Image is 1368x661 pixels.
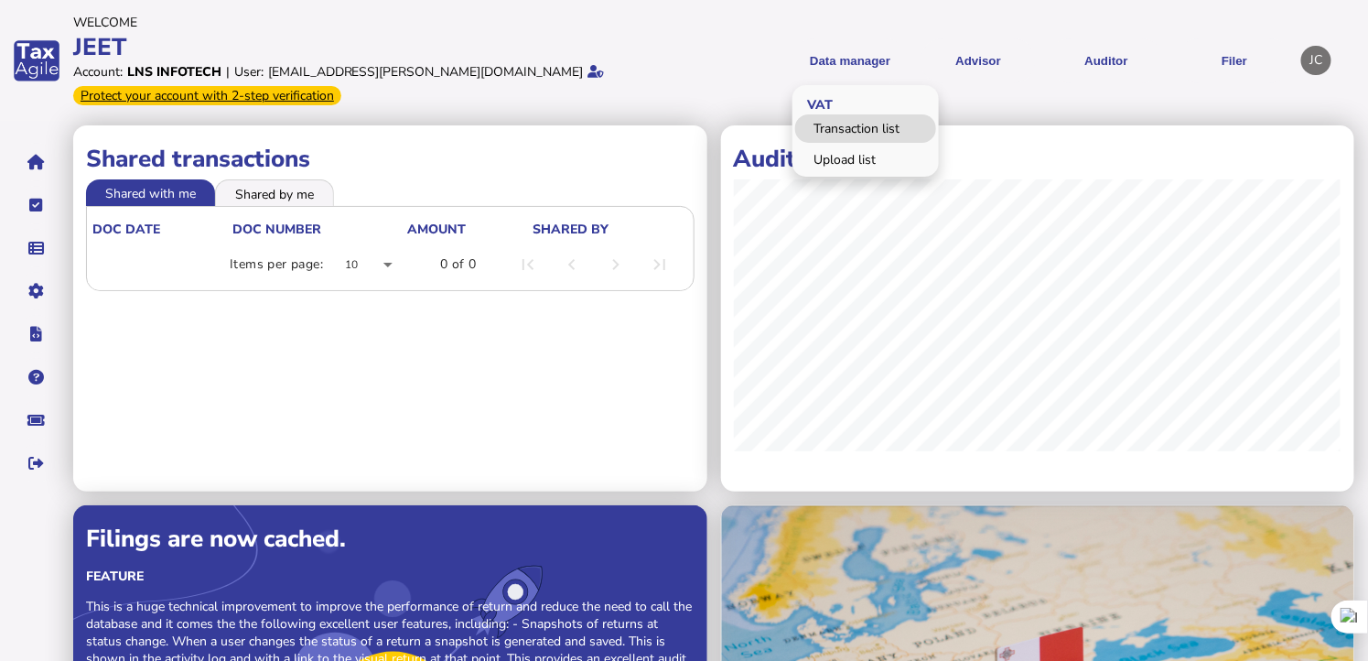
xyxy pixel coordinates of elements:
[1177,38,1292,83] button: Filer
[17,401,56,439] button: Raise a support ticket
[92,221,160,238] div: doc date
[588,65,605,78] i: Email verified
[232,221,321,238] div: doc number
[792,38,908,83] button: Shows a dropdown of Data manager options
[17,272,56,310] button: Manage settings
[230,255,323,274] div: Items per page:
[440,255,476,274] div: 0 of 0
[921,38,1036,83] button: Shows a dropdown of VAT Advisor options
[407,221,466,238] div: Amount
[73,63,123,81] div: Account:
[29,248,45,249] i: Data manager
[86,568,695,585] div: Feature
[533,221,609,238] div: shared by
[17,358,56,396] button: Help pages
[268,63,584,81] div: [EMAIL_ADDRESS][PERSON_NAME][DOMAIN_NAME]
[1301,46,1331,76] div: Profile settings
[226,63,230,81] div: |
[73,86,341,105] div: From Oct 1, 2025, 2-step verification will be required to login. Set it up now...
[86,179,215,205] li: Shared with me
[73,14,678,31] div: Welcome
[86,143,695,175] h1: Shared transactions
[17,444,56,482] button: Sign out
[17,315,56,353] button: Developer hub links
[73,31,678,63] div: JEET
[86,523,695,555] div: Filings are now cached.
[533,221,684,238] div: shared by
[687,38,1292,83] menu: navigate products
[234,63,264,81] div: User:
[17,229,56,267] button: Data manager
[795,146,936,174] a: Upload list
[232,221,405,238] div: doc number
[792,81,842,125] span: VAT
[215,179,334,205] li: Shared by me
[127,63,221,81] div: LNS INFOTECH
[407,221,531,238] div: Amount
[795,114,936,143] a: Transaction list
[17,186,56,224] button: Tasks
[1049,38,1164,83] button: Auditor
[92,221,231,238] div: doc date
[734,143,1342,175] h1: Auditor metrics
[17,143,56,181] button: Home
